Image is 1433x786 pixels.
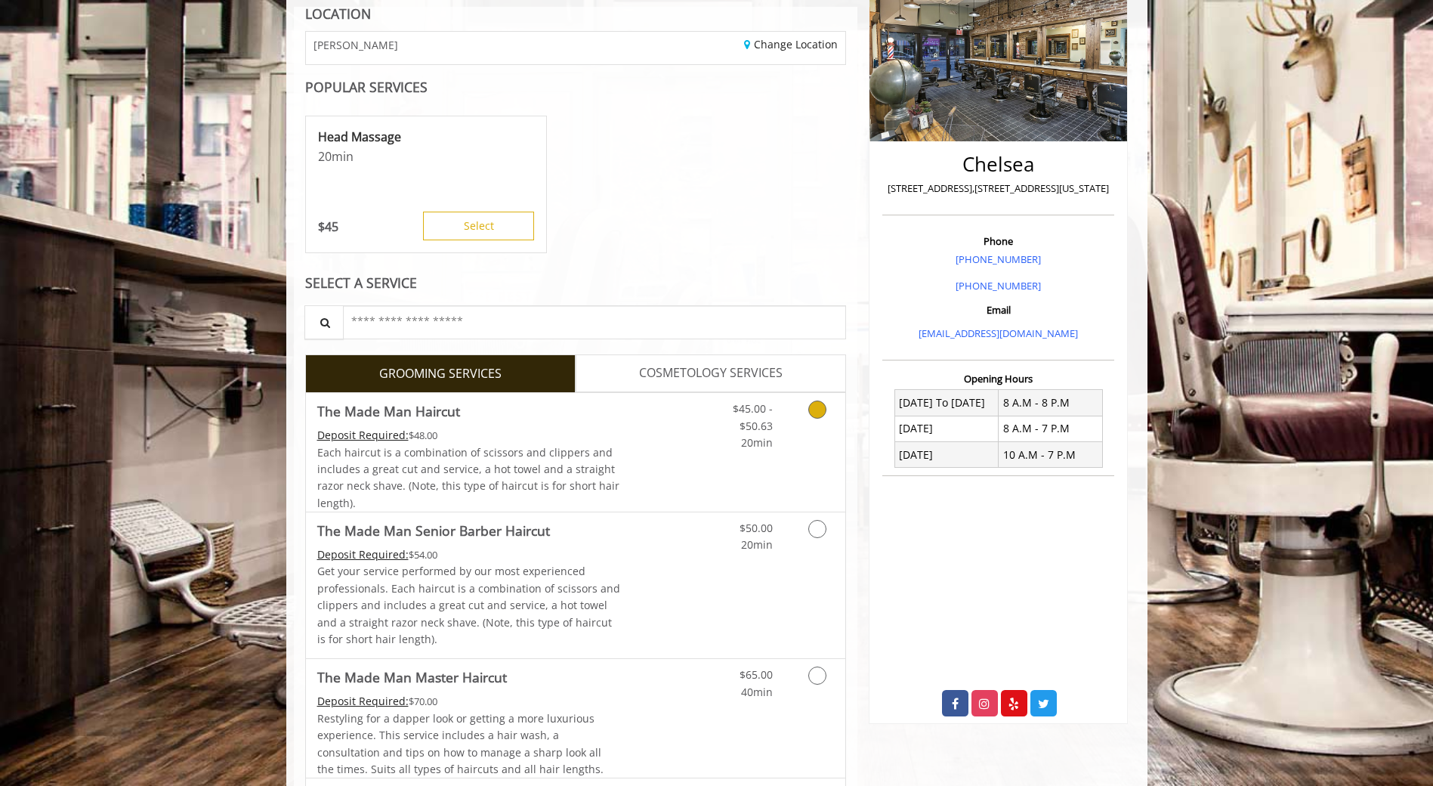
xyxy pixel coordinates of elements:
span: This service needs some Advance to be paid before we block your appointment [317,428,409,442]
span: This service needs some Advance to be paid before we block your appointment [317,547,409,562]
p: 20 [318,148,534,165]
td: [DATE] [894,442,999,468]
p: [STREET_ADDRESS],[STREET_ADDRESS][US_STATE] [886,181,1110,196]
h3: Opening Hours [882,373,1114,384]
p: 45 [318,218,338,235]
td: 8 A.M - 7 P.M [999,416,1103,441]
span: 20min [741,435,773,450]
div: $70.00 [317,693,621,710]
span: Restyling for a dapper look or getting a more luxurious experience. This service includes a hair ... [317,711,604,776]
div: SELECT A SERVICE [305,276,847,290]
a: Change Location [744,37,838,51]
div: $54.00 [317,546,621,563]
span: $65.00 [740,667,773,682]
button: Service Search [304,305,344,339]
span: COSMETOLOGY SERVICES [639,364,783,383]
td: [DATE] To [DATE] [894,390,999,416]
b: POPULAR SERVICES [305,78,428,96]
b: The Made Man Haircut [317,401,460,422]
span: Each haircut is a combination of scissors and clippers and includes a great cut and service, a ho... [317,445,619,510]
span: 40min [741,685,773,699]
td: 8 A.M - 8 P.M [999,390,1103,416]
button: Select [423,212,534,240]
span: This service needs some Advance to be paid before we block your appointment [317,694,409,708]
a: [EMAIL_ADDRESS][DOMAIN_NAME] [919,326,1078,340]
p: Head Massage [318,128,534,145]
b: LOCATION [305,5,371,23]
a: [PHONE_NUMBER] [956,279,1041,292]
span: [PERSON_NAME] [313,39,398,51]
td: [DATE] [894,416,999,441]
span: $50.00 [740,521,773,535]
h3: Email [886,305,1110,315]
span: 20min [741,537,773,552]
a: [PHONE_NUMBER] [956,252,1041,266]
h3: Phone [886,236,1110,246]
span: min [332,148,354,165]
h2: Chelsea [886,153,1110,175]
td: 10 A.M - 7 P.M [999,442,1103,468]
span: $ [318,218,325,235]
b: The Made Man Master Haircut [317,667,507,688]
span: $45.00 - $50.63 [733,401,773,432]
p: Get your service performed by our most experienced professionals. Each haircut is a combination o... [317,563,621,648]
div: $48.00 [317,427,621,444]
b: The Made Man Senior Barber Haircut [317,520,550,541]
span: GROOMING SERVICES [379,364,502,384]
